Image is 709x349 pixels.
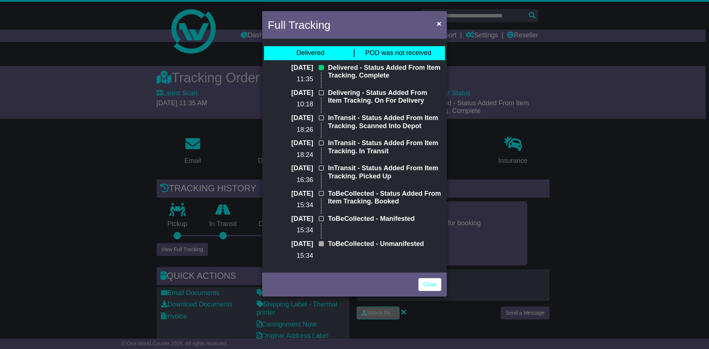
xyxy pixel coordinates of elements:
[268,226,313,235] p: 15:34
[268,89,313,97] p: [DATE]
[268,240,313,248] p: [DATE]
[365,49,431,57] span: POD was not received
[328,240,441,248] p: ToBeCollected - Unmanifested
[268,164,313,172] p: [DATE]
[268,100,313,109] p: 10:18
[268,126,313,134] p: 18:26
[268,252,313,260] p: 15:34
[268,190,313,198] p: [DATE]
[268,139,313,147] p: [DATE]
[268,215,313,223] p: [DATE]
[328,64,441,80] p: Delivered - Status Added From Item Tracking. Complete
[268,176,313,184] p: 16:36
[328,215,441,223] p: ToBeCollected - Manifested
[328,114,441,130] p: InTransit - Status Added From Item Tracking. Scanned Into Depot
[433,16,445,31] button: Close
[268,201,313,209] p: 15:34
[418,278,441,291] a: Close
[268,64,313,72] p: [DATE]
[268,151,313,159] p: 18:24
[328,139,441,155] p: InTransit - Status Added From Item Tracking. In Transit
[268,17,330,33] h4: Full Tracking
[328,190,441,206] p: ToBeCollected - Status Added From Item Tracking. Booked
[268,75,313,83] p: 11:35
[328,89,441,105] p: Delivering - Status Added From Item Tracking. On For Delivery
[328,164,441,180] p: InTransit - Status Added From Item Tracking. Picked Up
[268,114,313,122] p: [DATE]
[296,49,324,57] div: Delivered
[437,19,441,28] span: ×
